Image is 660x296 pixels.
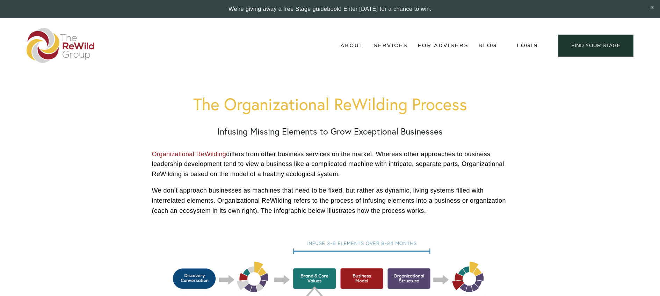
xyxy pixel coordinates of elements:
[341,41,364,50] span: About
[373,41,408,50] span: Services
[373,40,408,51] a: folder dropdown
[152,95,508,113] h1: The Organizational ReWilding Process
[479,40,497,51] a: Blog
[152,151,226,158] a: Organizational ReWilding
[152,149,508,179] p: differs from other business services on the market. Whereas other approaches to business leadersh...
[152,186,508,216] p: We don’t approach businesses as machines that need to be fixed, but rather as dynamic, living sys...
[152,126,508,137] h2: Infusing Missing Elements to Grow Exceptional Businesses
[418,40,469,51] a: For Advisers
[27,28,95,63] img: The ReWild Group
[517,41,538,50] a: Login
[558,35,633,57] a: find your stage
[341,40,364,51] a: folder dropdown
